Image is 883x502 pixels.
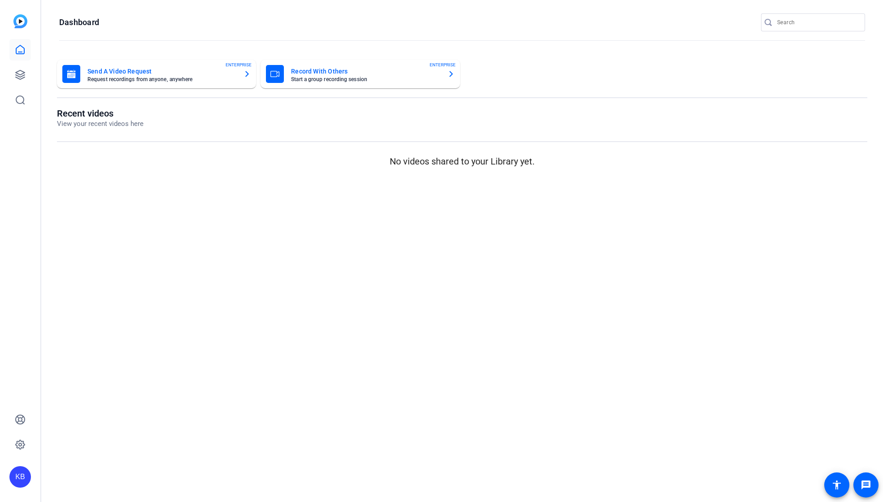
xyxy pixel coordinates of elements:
mat-icon: accessibility [831,480,842,490]
img: blue-gradient.svg [13,14,27,28]
mat-icon: message [861,480,871,490]
mat-card-title: Record With Others [291,66,440,77]
p: View your recent videos here [57,119,144,129]
span: ENTERPRISE [226,61,252,68]
div: KB [9,466,31,488]
mat-card-title: Send A Video Request [87,66,236,77]
mat-card-subtitle: Start a group recording session [291,77,440,82]
h1: Recent videos [57,108,144,119]
button: Record With OthersStart a group recording sessionENTERPRISE [261,60,460,88]
p: No videos shared to your Library yet. [57,155,867,168]
input: Search [777,17,858,28]
button: Send A Video RequestRequest recordings from anyone, anywhereENTERPRISE [57,60,256,88]
mat-card-subtitle: Request recordings from anyone, anywhere [87,77,236,82]
h1: Dashboard [59,17,99,28]
span: ENTERPRISE [430,61,456,68]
